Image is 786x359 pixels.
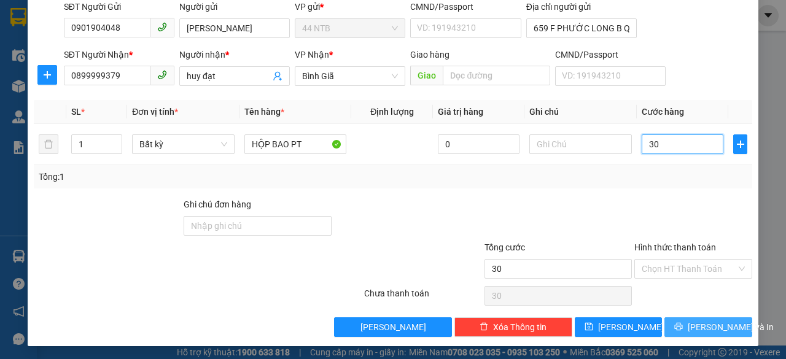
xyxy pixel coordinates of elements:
span: delete [480,322,488,332]
span: [PERSON_NAME] và In [688,320,774,334]
div: 344 AN [PERSON_NAME] F CHỢ QUÁN [GEOGRAPHIC_DATA] [10,57,135,116]
span: Đơn vị tính [132,107,178,117]
button: delete [39,134,58,154]
span: Xóa Thông tin [493,320,547,334]
div: CMND/Passport [555,48,666,61]
div: Người nhận [179,48,290,61]
button: plus [37,65,57,85]
span: Cước hàng [642,107,684,117]
span: printer [674,322,683,332]
div: 0945629999 [10,40,135,57]
span: Giao hàng [410,50,449,60]
div: SĐT Người Nhận [64,48,174,61]
button: [PERSON_NAME] [334,317,452,337]
input: 0 [438,134,519,154]
div: Tổng: 1 [39,170,305,183]
span: VP Nhận [295,50,329,60]
div: TRUNG NGHĨA [10,25,135,40]
span: Bất kỳ [139,135,227,153]
span: Bình Giã [302,67,398,85]
span: SL [71,107,81,117]
div: PHƯỢNG [144,25,230,40]
span: Giao [410,66,443,85]
span: Tên hàng [244,107,284,117]
button: plus [733,134,747,154]
span: Giá trị hàng [438,107,483,117]
span: phone [157,22,167,32]
label: Hình thức thanh toán [634,242,716,252]
th: Ghi chú [524,100,637,124]
span: user-add [273,71,282,81]
span: phone [157,70,167,80]
input: Ghi chú đơn hàng [184,216,332,236]
span: Gửi: [10,12,29,25]
span: Nhận: [144,12,173,25]
input: VD: Bàn, Ghế [244,134,347,154]
input: Địa chỉ của người gửi [526,18,637,38]
button: save[PERSON_NAME] [575,317,663,337]
div: 44 NTB [10,10,135,25]
button: printer[PERSON_NAME] và In [664,317,752,337]
button: deleteXóa Thông tin [454,317,572,337]
span: save [585,322,593,332]
span: 44 NTB [302,19,398,37]
span: Tổng cước [484,242,525,252]
div: Chưa thanh toán [363,287,483,308]
input: Ghi Chú [529,134,632,154]
span: [PERSON_NAME] [598,320,664,334]
div: Bình Giã [144,10,230,25]
span: plus [734,139,747,149]
input: Dọc đường [443,66,550,85]
span: [PERSON_NAME] [360,320,426,334]
label: Ghi chú đơn hàng [184,199,251,209]
div: 0964700700 [144,40,230,57]
span: Định lượng [370,107,414,117]
span: plus [38,70,56,80]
